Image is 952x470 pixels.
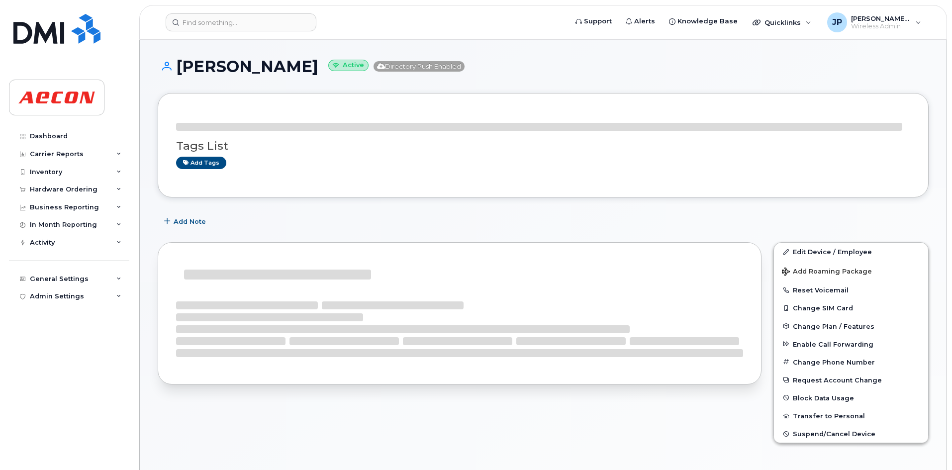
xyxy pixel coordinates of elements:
h1: [PERSON_NAME] [158,58,929,75]
button: Transfer to Personal [774,407,928,425]
button: Enable Call Forwarding [774,335,928,353]
span: Change Plan / Features [793,322,874,330]
a: Add tags [176,157,226,169]
span: Enable Call Forwarding [793,340,873,348]
button: Suspend/Cancel Device [774,425,928,443]
button: Reset Voicemail [774,281,928,299]
small: Active [328,60,369,71]
button: Change Plan / Features [774,317,928,335]
button: Add Note [158,212,214,230]
span: Suspend/Cancel Device [793,430,875,438]
button: Change Phone Number [774,353,928,371]
span: Add Note [174,217,206,226]
button: Block Data Usage [774,389,928,407]
button: Add Roaming Package [774,261,928,281]
button: Change SIM Card [774,299,928,317]
a: Edit Device / Employee [774,243,928,261]
span: Directory Push Enabled [374,61,465,72]
button: Request Account Change [774,371,928,389]
h3: Tags List [176,140,910,152]
span: Add Roaming Package [782,268,872,277]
